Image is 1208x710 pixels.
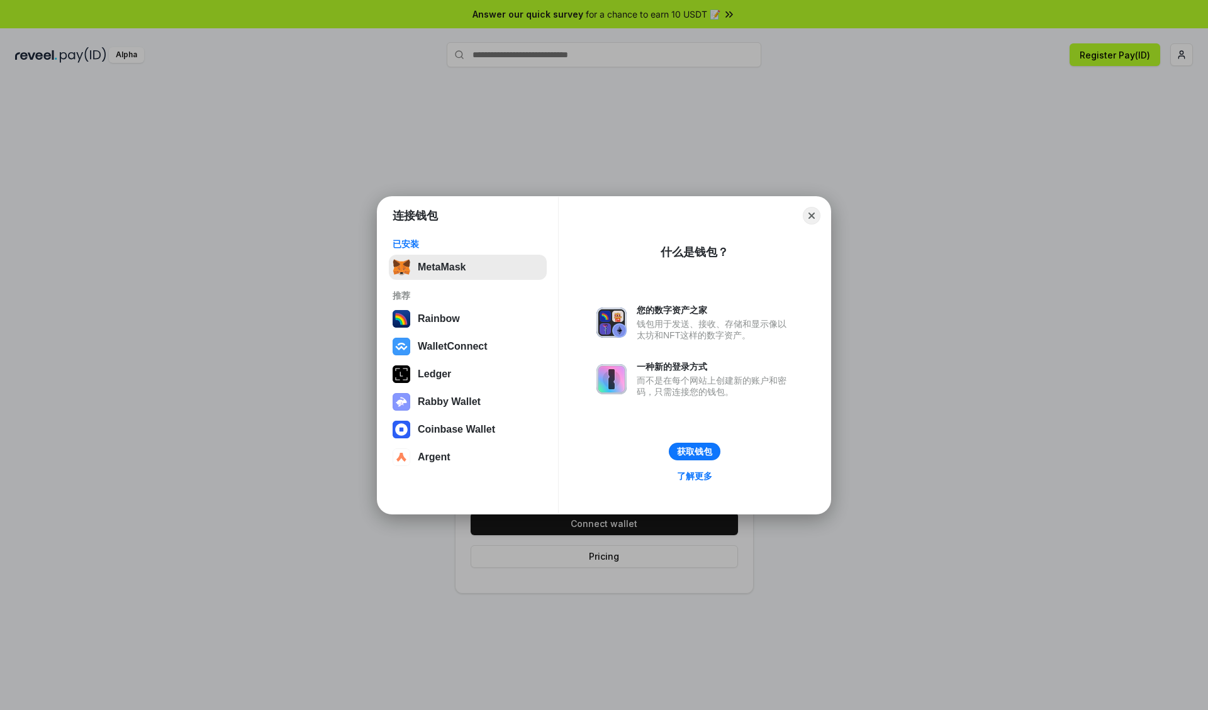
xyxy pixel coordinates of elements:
[393,421,410,438] img: svg+xml,%3Csvg%20width%3D%2228%22%20height%3D%2228%22%20viewBox%3D%220%200%2028%2028%22%20fill%3D...
[677,470,712,482] div: 了解更多
[393,208,438,223] h1: 连接钱包
[596,308,627,338] img: svg+xml,%3Csvg%20xmlns%3D%22http%3A%2F%2Fwww.w3.org%2F2000%2Fsvg%22%20fill%3D%22none%22%20viewBox...
[389,362,547,387] button: Ledger
[393,290,543,301] div: 推荐
[596,364,627,394] img: svg+xml,%3Csvg%20xmlns%3D%22http%3A%2F%2Fwww.w3.org%2F2000%2Fsvg%22%20fill%3D%22none%22%20viewBox...
[389,445,547,470] button: Argent
[393,310,410,328] img: svg+xml,%3Csvg%20width%3D%22120%22%20height%3D%22120%22%20viewBox%3D%220%200%20120%20120%22%20fil...
[418,396,481,408] div: Rabby Wallet
[393,238,543,250] div: 已安装
[393,393,410,411] img: svg+xml,%3Csvg%20xmlns%3D%22http%3A%2F%2Fwww.w3.org%2F2000%2Fsvg%22%20fill%3D%22none%22%20viewBox...
[637,361,793,372] div: 一种新的登录方式
[389,417,547,442] button: Coinbase Wallet
[389,334,547,359] button: WalletConnect
[393,448,410,466] img: svg+xml,%3Csvg%20width%3D%2228%22%20height%3D%2228%22%20viewBox%3D%220%200%2028%2028%22%20fill%3D...
[389,306,547,331] button: Rainbow
[418,313,460,324] div: Rainbow
[637,304,793,316] div: 您的数字资产之家
[393,258,410,276] img: svg+xml,%3Csvg%20fill%3D%22none%22%20height%3D%2233%22%20viewBox%3D%220%200%2035%2033%22%20width%...
[389,389,547,414] button: Rabby Wallet
[637,375,793,397] div: 而不是在每个网站上创建新的账户和密码，只需连接您的钱包。
[803,207,820,225] button: Close
[637,318,793,341] div: 钱包用于发送、接收、存储和显示像以太坊和NFT这样的数字资产。
[418,262,466,273] div: MetaMask
[418,341,488,352] div: WalletConnect
[389,255,547,280] button: MetaMask
[669,443,720,460] button: 获取钱包
[677,446,712,457] div: 获取钱包
[669,468,720,484] a: 了解更多
[393,365,410,383] img: svg+xml,%3Csvg%20xmlns%3D%22http%3A%2F%2Fwww.w3.org%2F2000%2Fsvg%22%20width%3D%2228%22%20height%3...
[418,369,451,380] div: Ledger
[418,424,495,435] div: Coinbase Wallet
[418,452,450,463] div: Argent
[393,338,410,355] img: svg+xml,%3Csvg%20width%3D%2228%22%20height%3D%2228%22%20viewBox%3D%220%200%2028%2028%22%20fill%3D...
[661,245,729,260] div: 什么是钱包？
